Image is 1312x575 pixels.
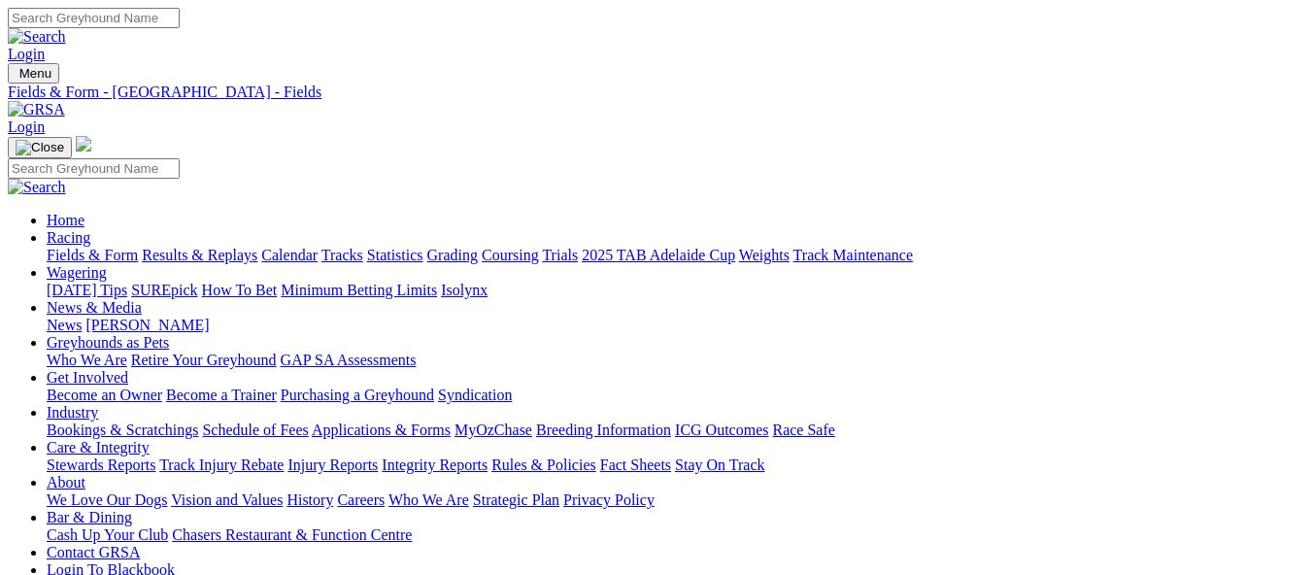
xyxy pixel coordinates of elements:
[312,422,451,438] a: Applications & Forms
[536,422,671,438] a: Breeding Information
[454,422,532,438] a: MyOzChase
[427,247,478,263] a: Grading
[321,247,363,263] a: Tracks
[47,282,127,298] a: [DATE] Tips
[47,404,98,421] a: Industry
[286,491,333,508] a: History
[47,422,198,438] a: Bookings & Scratchings
[47,247,1304,264] div: Racing
[8,137,72,158] button: Toggle navigation
[772,422,834,438] a: Race Safe
[202,422,308,438] a: Schedule of Fees
[47,352,1304,369] div: Greyhounds as Pets
[131,352,277,368] a: Retire Your Greyhound
[47,369,128,386] a: Get Involved
[47,229,90,246] a: Racing
[438,387,512,403] a: Syndication
[47,474,85,490] a: About
[8,28,66,46] img: Search
[8,46,45,62] a: Login
[131,282,197,298] a: SUREpick
[47,334,169,351] a: Greyhounds as Pets
[47,352,127,368] a: Who We Are
[337,491,385,508] a: Careers
[793,247,913,263] a: Track Maintenance
[8,8,180,28] input: Search
[739,247,790,263] a: Weights
[388,491,469,508] a: Who We Are
[8,118,45,135] a: Login
[261,247,318,263] a: Calendar
[8,179,66,196] img: Search
[159,457,284,473] a: Track Injury Rebate
[482,247,539,263] a: Coursing
[47,544,140,560] a: Contact GRSA
[600,457,671,473] a: Fact Sheets
[582,247,735,263] a: 2025 TAB Adelaide Cup
[47,317,82,333] a: News
[142,247,257,263] a: Results & Replays
[47,457,155,473] a: Stewards Reports
[441,282,488,298] a: Isolynx
[171,491,283,508] a: Vision and Values
[47,439,150,456] a: Care & Integrity
[47,422,1304,439] div: Industry
[172,526,412,543] a: Chasers Restaurant & Function Centre
[281,387,434,403] a: Purchasing a Greyhound
[47,282,1304,299] div: Wagering
[47,491,167,508] a: We Love Our Dogs
[281,352,417,368] a: GAP SA Assessments
[281,282,437,298] a: Minimum Betting Limits
[563,491,655,508] a: Privacy Policy
[19,66,51,81] span: Menu
[675,422,768,438] a: ICG Outcomes
[491,457,596,473] a: Rules & Policies
[47,491,1304,509] div: About
[8,84,1304,101] a: Fields & Form - [GEOGRAPHIC_DATA] - Fields
[542,247,578,263] a: Trials
[47,212,84,228] a: Home
[47,509,132,525] a: Bar & Dining
[675,457,764,473] a: Stay On Track
[47,526,168,543] a: Cash Up Your Club
[166,387,277,403] a: Become a Trainer
[8,101,65,118] img: GRSA
[202,282,278,298] a: How To Bet
[47,457,1304,474] div: Care & Integrity
[85,317,209,333] a: [PERSON_NAME]
[287,457,378,473] a: Injury Reports
[47,247,138,263] a: Fields & Form
[47,387,1304,404] div: Get Involved
[16,140,64,155] img: Close
[76,136,91,152] img: logo-grsa-white.png
[47,387,162,403] a: Become an Owner
[47,526,1304,544] div: Bar & Dining
[8,158,180,179] input: Search
[382,457,488,473] a: Integrity Reports
[8,63,59,84] button: Toggle navigation
[47,264,107,281] a: Wagering
[47,299,142,316] a: News & Media
[47,317,1304,334] div: News & Media
[367,247,423,263] a: Statistics
[473,491,559,508] a: Strategic Plan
